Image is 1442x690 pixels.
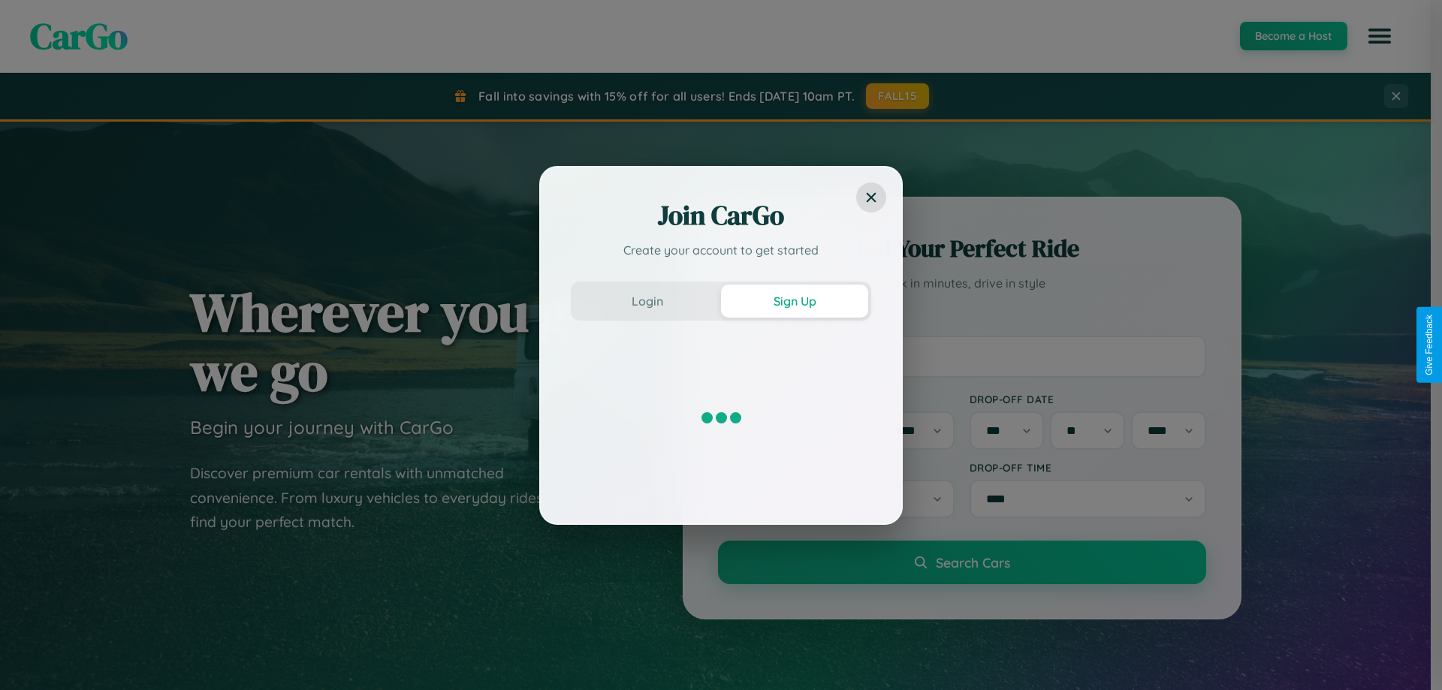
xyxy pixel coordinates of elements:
p: Create your account to get started [571,241,871,259]
h2: Join CarGo [571,197,871,234]
div: Give Feedback [1424,315,1434,375]
button: Sign Up [721,285,868,318]
iframe: Intercom live chat [15,639,51,675]
button: Login [574,285,721,318]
